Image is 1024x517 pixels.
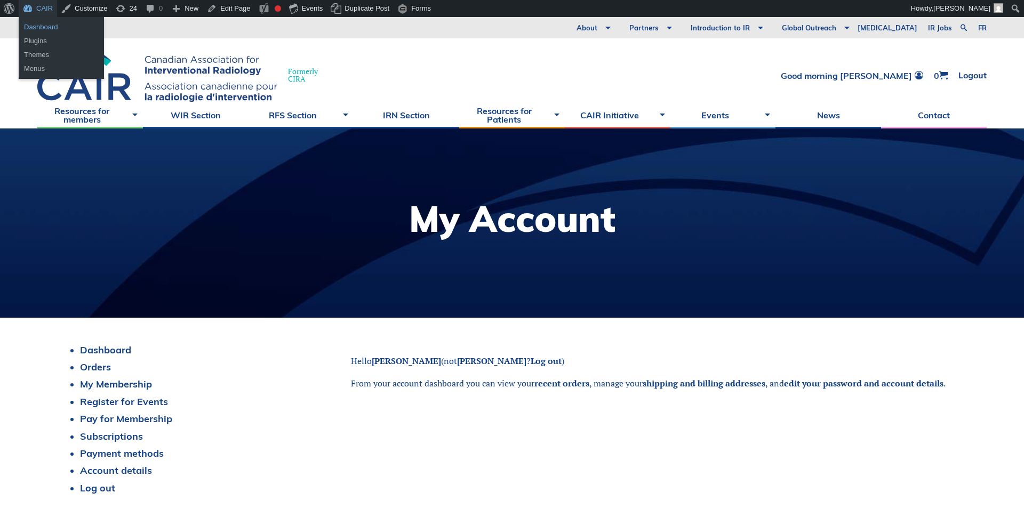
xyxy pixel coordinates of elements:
[958,71,987,80] a: Logout
[881,102,987,128] a: Contact
[80,482,115,494] a: Log out
[143,102,249,128] a: WIR Section
[249,102,354,128] a: RFS Section
[19,48,104,62] a: Themes
[643,377,765,389] a: shipping and billing addresses
[409,201,615,237] h1: My Account
[80,430,143,442] a: Subscriptions
[288,68,318,83] span: Formerly CIRA
[351,355,960,367] p: Hello (not ? )
[457,355,526,367] strong: [PERSON_NAME]
[459,102,565,128] a: Resources for Patients
[37,102,143,128] a: Resources for members
[19,17,104,51] ul: CAIR
[80,464,152,476] a: Account details
[534,377,589,389] a: recent orders
[351,377,960,389] p: From your account dashboard you can view your , manage your , and .
[80,395,168,408] a: Register for Events
[19,34,104,48] a: Plugins
[354,102,459,128] a: IRN Section
[978,25,987,31] a: fr
[670,102,776,128] a: Events
[565,102,670,128] a: CAIR Initiative
[19,62,104,76] a: Menus
[781,71,923,80] a: Good morning [PERSON_NAME]
[80,378,152,390] a: My Membership
[613,17,675,38] a: Partners
[852,17,923,38] a: [MEDICAL_DATA]
[80,413,172,425] a: Pay for Membership
[561,17,613,38] a: About
[80,344,131,356] a: Dashboard
[37,49,277,102] img: CIRA
[19,20,104,34] a: Dashboard
[80,361,111,373] a: Orders
[675,17,766,38] a: Introduction to IR
[784,377,943,389] a: edit your password and account details
[531,355,562,367] a: Log out
[766,17,852,38] a: Global Outreach
[923,17,957,38] a: IR Jobs
[775,102,881,128] a: News
[933,4,990,12] span: [PERSON_NAME]
[80,447,164,459] a: Payment methods
[19,45,104,79] ul: CAIR
[37,49,329,102] a: FormerlyCIRA
[372,355,441,367] strong: [PERSON_NAME]
[275,5,281,12] div: Focus keyphrase not set
[934,71,948,80] a: 0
